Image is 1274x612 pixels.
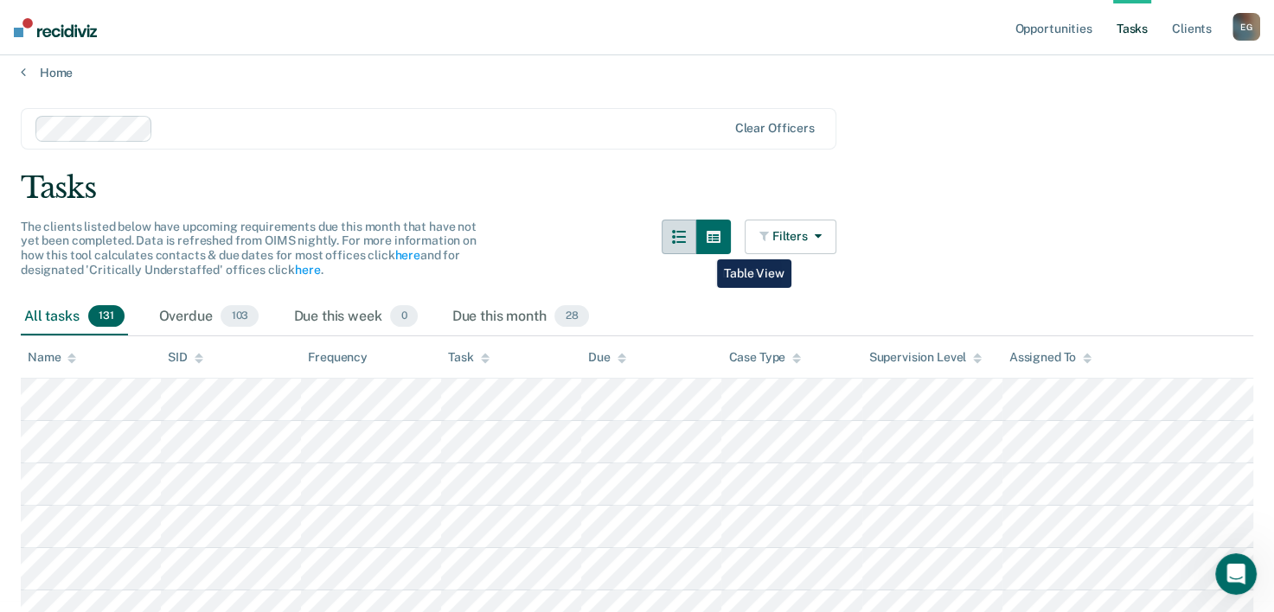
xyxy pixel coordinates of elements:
[554,305,588,328] span: 28
[394,248,419,262] a: here
[1215,553,1257,595] iframe: Intercom live chat
[448,350,489,365] div: Task
[290,298,420,336] div: Due this week0
[168,350,203,365] div: SID
[869,350,983,365] div: Supervision Level
[156,298,263,336] div: Overdue103
[21,298,128,336] div: All tasks131
[308,350,368,365] div: Frequency
[449,298,592,336] div: Due this month28
[88,305,125,328] span: 131
[1009,350,1092,365] div: Assigned To
[735,121,815,136] div: Clear officers
[1232,13,1260,41] button: EG
[588,350,626,365] div: Due
[21,170,1253,206] div: Tasks
[221,305,259,328] span: 103
[390,305,417,328] span: 0
[28,350,76,365] div: Name
[728,350,801,365] div: Case Type
[21,220,477,277] span: The clients listed below have upcoming requirements due this month that have not yet been complet...
[745,220,836,254] button: Filters
[295,263,320,277] a: here
[21,65,1253,80] a: Home
[14,18,97,37] img: Recidiviz
[1232,13,1260,41] div: E G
